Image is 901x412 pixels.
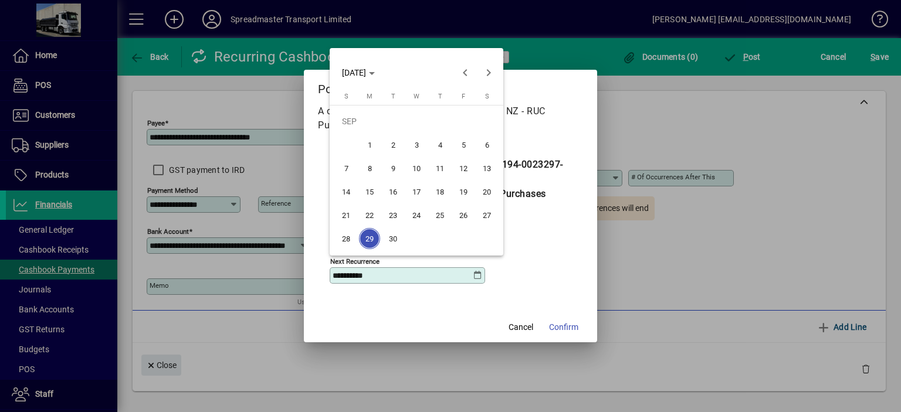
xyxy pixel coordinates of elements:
[358,203,381,227] button: Mon Sep 22 2025
[334,110,499,133] td: SEP
[485,93,489,100] span: S
[358,156,381,180] button: Mon Sep 08 2025
[452,133,475,156] button: Fri Sep 05 2025
[406,158,427,179] span: 10
[334,227,358,250] button: Sun Sep 28 2025
[429,205,450,226] span: 25
[476,134,497,155] span: 6
[334,180,358,203] button: Sun Sep 14 2025
[406,205,427,226] span: 24
[428,203,452,227] button: Thu Sep 25 2025
[381,133,405,156] button: Tue Sep 02 2025
[452,203,475,227] button: Fri Sep 26 2025
[381,227,405,250] button: Tue Sep 30 2025
[336,205,357,226] span: 21
[475,133,499,156] button: Sat Sep 06 2025
[382,134,404,155] span: 2
[381,203,405,227] button: Tue Sep 23 2025
[359,205,380,226] span: 22
[382,181,404,202] span: 16
[344,93,348,100] span: S
[452,180,475,203] button: Fri Sep 19 2025
[336,158,357,179] span: 7
[452,156,475,180] button: Fri Sep 12 2025
[429,134,450,155] span: 4
[414,93,419,100] span: W
[382,205,404,226] span: 23
[406,134,427,155] span: 3
[475,180,499,203] button: Sat Sep 20 2025
[405,203,428,227] button: Wed Sep 24 2025
[382,158,404,179] span: 9
[428,133,452,156] button: Thu Sep 04 2025
[336,228,357,249] span: 28
[381,180,405,203] button: Tue Sep 16 2025
[405,156,428,180] button: Wed Sep 10 2025
[405,133,428,156] button: Wed Sep 03 2025
[428,180,452,203] button: Thu Sep 18 2025
[453,205,474,226] span: 26
[336,181,357,202] span: 14
[342,68,366,77] span: [DATE]
[391,93,395,100] span: T
[453,158,474,179] span: 12
[453,134,474,155] span: 5
[475,203,499,227] button: Sat Sep 27 2025
[476,181,497,202] span: 20
[358,180,381,203] button: Mon Sep 15 2025
[462,93,465,100] span: F
[453,181,474,202] span: 19
[477,61,500,84] button: Next month
[406,181,427,202] span: 17
[359,228,380,249] span: 29
[358,227,381,250] button: Mon Sep 29 2025
[475,156,499,180] button: Sat Sep 13 2025
[438,93,442,100] span: T
[428,156,452,180] button: Thu Sep 11 2025
[359,158,380,179] span: 8
[382,228,404,249] span: 30
[334,203,358,227] button: Sun Sep 21 2025
[429,181,450,202] span: 18
[367,93,372,100] span: M
[453,61,477,84] button: Previous month
[337,62,380,83] button: Choose month and year
[358,133,381,156] button: Mon Sep 01 2025
[429,158,450,179] span: 11
[405,180,428,203] button: Wed Sep 17 2025
[334,156,358,180] button: Sun Sep 07 2025
[476,158,497,179] span: 13
[476,205,497,226] span: 27
[359,134,380,155] span: 1
[381,156,405,180] button: Tue Sep 09 2025
[359,181,380,202] span: 15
